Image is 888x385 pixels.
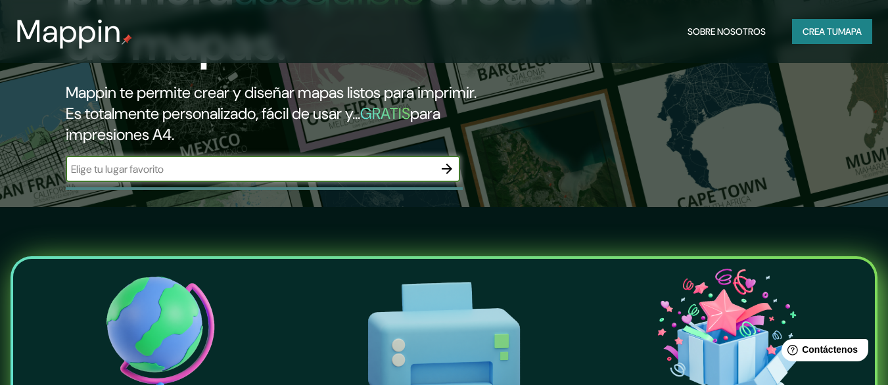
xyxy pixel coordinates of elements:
[688,26,766,37] font: Sobre nosotros
[66,103,440,145] font: para impresiones A4.
[16,11,122,52] font: Mappin
[66,162,434,177] input: Elige tu lugar favorito
[803,26,838,37] font: Crea tu
[66,103,360,124] font: Es totalmente personalizado, fácil de usar y...
[771,334,874,371] iframe: Lanzador de widgets de ayuda
[838,26,862,37] font: mapa
[682,19,771,44] button: Sobre nosotros
[122,34,132,45] img: pin de mapeo
[792,19,872,44] button: Crea tumapa
[360,103,410,124] font: GRATIS
[66,82,477,102] font: Mappin te permite crear y diseñar mapas listos para imprimir.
